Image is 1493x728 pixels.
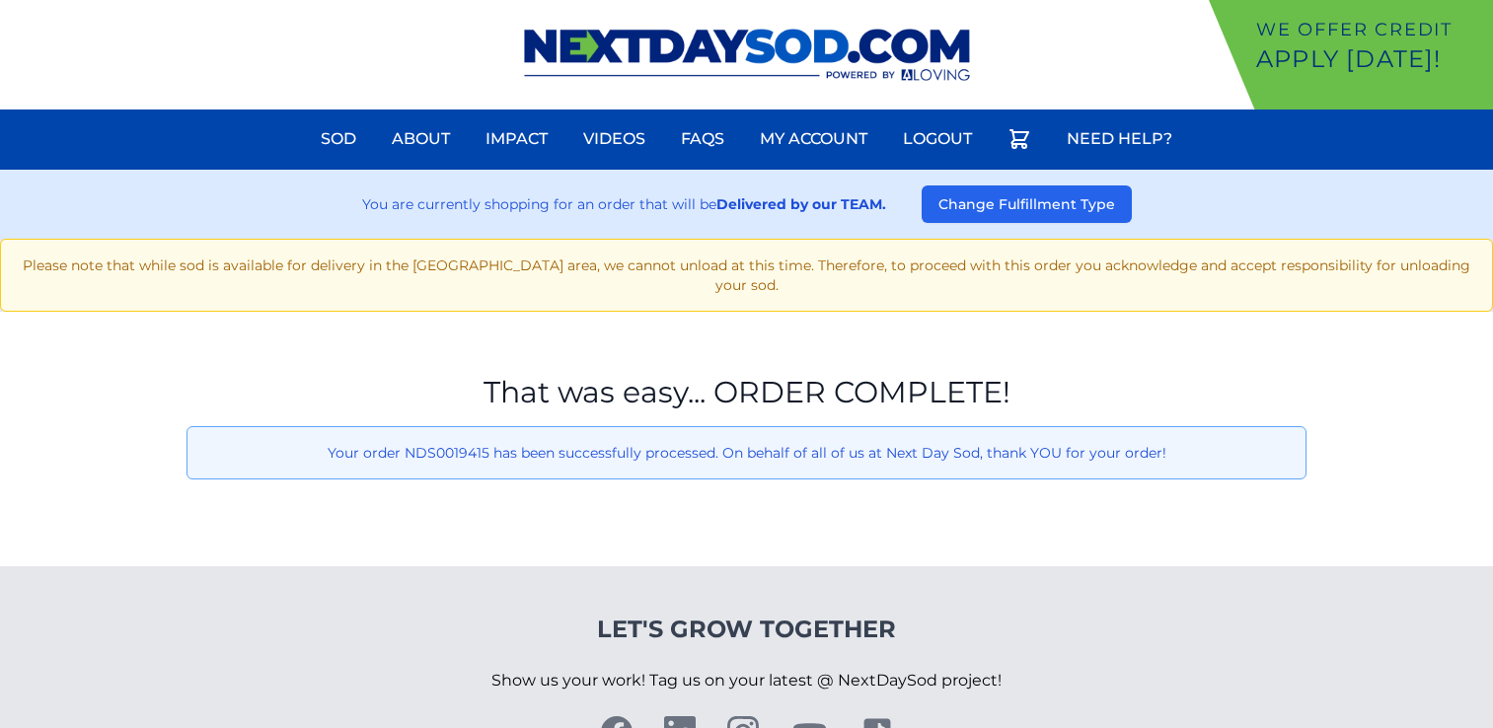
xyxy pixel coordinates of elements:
[1256,43,1485,75] p: Apply [DATE]!
[187,375,1306,410] h1: That was easy... ORDER COMPLETE!
[203,443,1290,463] p: Your order NDS0019415 has been successfully processed. On behalf of all of us at Next Day Sod, th...
[891,115,984,163] a: Logout
[17,255,1476,295] p: Please note that while sod is available for delivery in the [GEOGRAPHIC_DATA] area, we cannot unl...
[474,115,560,163] a: Impact
[491,645,1002,716] p: Show us your work! Tag us on your latest @ NextDaySod project!
[1256,16,1485,43] p: We offer Credit
[309,115,368,163] a: Sod
[748,115,879,163] a: My Account
[380,115,462,163] a: About
[491,614,1002,645] h4: Let's Grow Together
[669,115,736,163] a: FAQs
[1055,115,1184,163] a: Need Help?
[922,185,1132,223] button: Change Fulfillment Type
[716,195,886,213] strong: Delivered by our TEAM.
[571,115,657,163] a: Videos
